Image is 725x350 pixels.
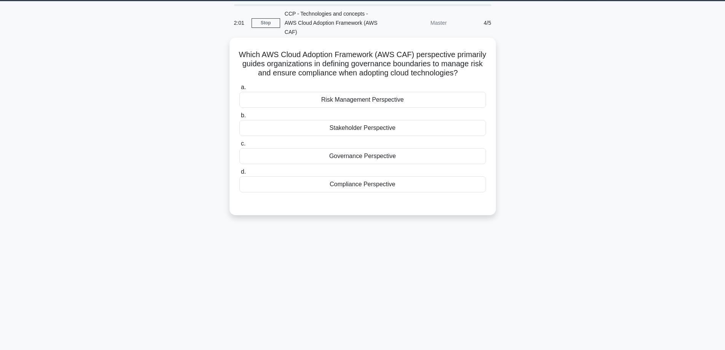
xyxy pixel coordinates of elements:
span: a. [241,84,246,90]
h5: Which AWS Cloud Adoption Framework (AWS CAF) perspective primarily guides organizations in defini... [239,50,487,78]
a: Stop [252,18,280,28]
div: Governance Perspective [239,148,486,164]
div: Compliance Perspective [239,176,486,192]
div: Risk Management Perspective [239,92,486,108]
div: 2:01 [229,15,252,30]
div: Stakeholder Perspective [239,120,486,136]
span: c. [241,140,245,147]
span: b. [241,112,246,118]
div: 4/5 [451,15,496,30]
span: d. [241,168,246,175]
div: Master [385,15,451,30]
div: CCP - Technologies and concepts - AWS Cloud Adoption Framework (AWS CAF) [280,6,385,40]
